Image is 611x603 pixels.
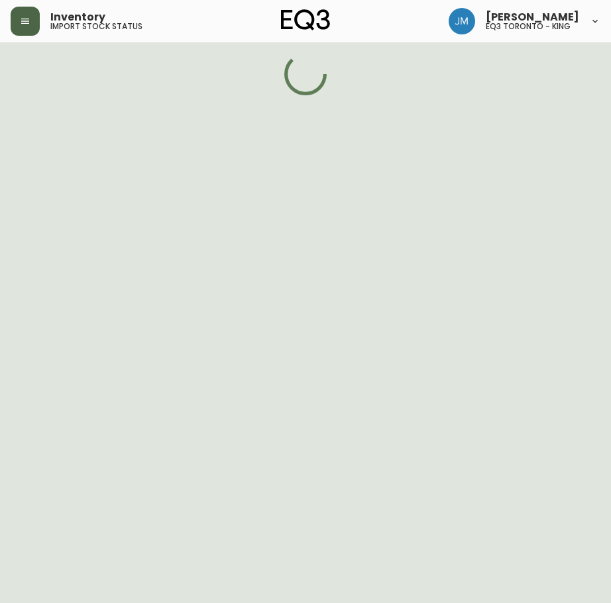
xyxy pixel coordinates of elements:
[449,8,475,34] img: b88646003a19a9f750de19192e969c24
[50,23,142,30] h5: import stock status
[50,12,105,23] span: Inventory
[486,23,571,30] h5: eq3 toronto - king
[486,12,579,23] span: [PERSON_NAME]
[281,9,330,30] img: logo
